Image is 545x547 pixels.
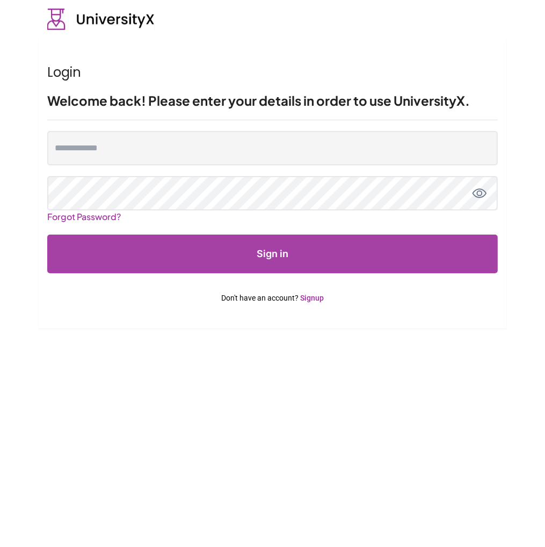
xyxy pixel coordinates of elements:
a: Signup [300,294,324,302]
h1: Login [47,64,498,81]
button: Submit form [47,235,498,273]
h2: Welcome back! Please enter your details in order to use UniversityX. [47,92,498,109]
button: toggle password view [472,186,487,201]
p: Don't have an account? [47,293,498,303]
img: UniversityX logo [47,9,155,30]
a: Forgot Password? [47,207,121,227]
